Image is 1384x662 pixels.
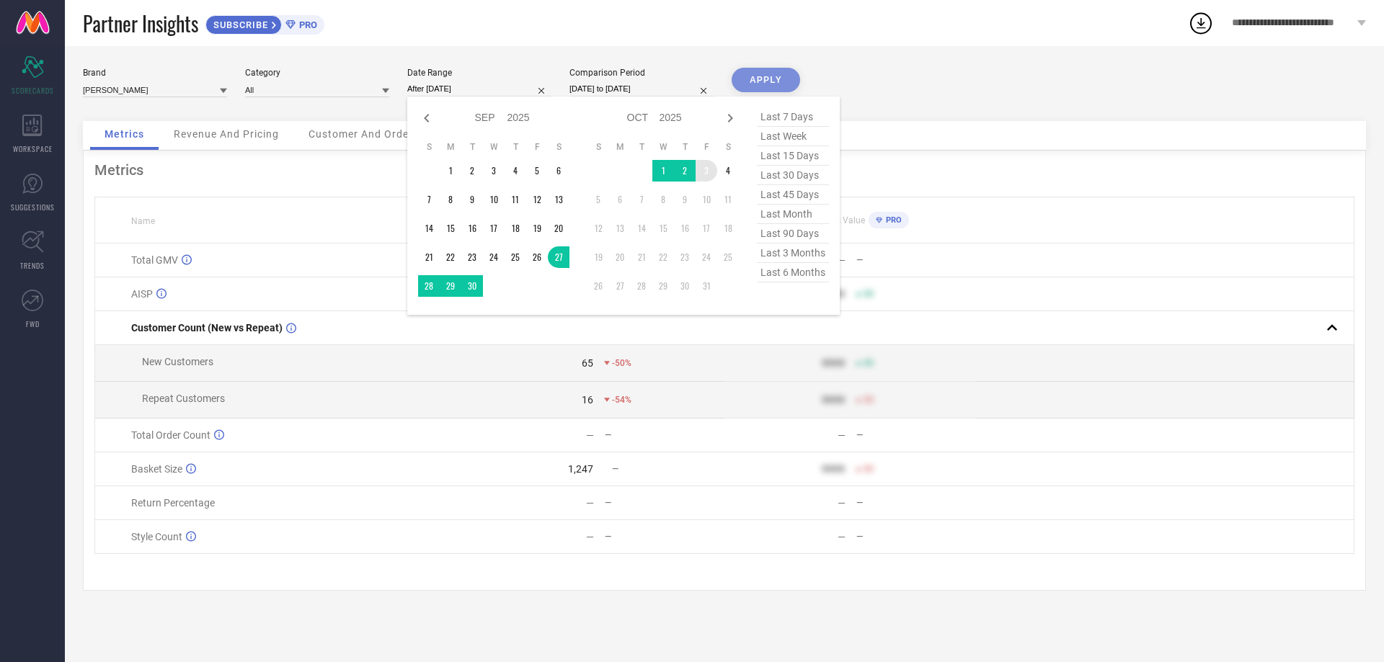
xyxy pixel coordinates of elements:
td: Sat Oct 04 2025 [717,160,739,182]
td: Thu Oct 09 2025 [674,189,696,210]
span: Return Percentage [131,497,215,509]
div: — [856,430,975,440]
span: SUBSCRIBE [206,19,272,30]
td: Mon Sep 15 2025 [440,218,461,239]
td: Sun Oct 05 2025 [587,189,609,210]
div: — [605,430,724,440]
td: Mon Oct 27 2025 [609,275,631,297]
td: Wed Sep 17 2025 [483,218,505,239]
td: Fri Oct 17 2025 [696,218,717,239]
td: Fri Sep 12 2025 [526,189,548,210]
span: Total GMV [131,254,178,266]
div: — [586,429,594,441]
div: 65 [582,357,593,369]
span: Repeat Customers [142,393,225,404]
td: Sun Oct 19 2025 [587,246,609,268]
span: FWD [26,318,40,329]
span: 50 [864,358,874,368]
span: — [612,464,618,474]
td: Fri Sep 26 2025 [526,246,548,268]
span: SUGGESTIONS [11,202,55,213]
td: Thu Sep 04 2025 [505,160,526,182]
td: Sat Sep 06 2025 [548,160,569,182]
div: 9999 [822,394,845,406]
td: Mon Sep 22 2025 [440,246,461,268]
div: — [605,532,724,542]
div: — [856,532,975,542]
div: Comparison Period [569,68,714,78]
div: — [838,254,846,266]
span: AISP [131,288,153,300]
span: Basket Size [131,463,182,475]
td: Mon Oct 13 2025 [609,218,631,239]
td: Mon Oct 06 2025 [609,189,631,210]
td: Wed Sep 10 2025 [483,189,505,210]
td: Sun Sep 07 2025 [418,189,440,210]
td: Sun Oct 12 2025 [587,218,609,239]
td: Mon Sep 29 2025 [440,275,461,297]
span: last 45 days [757,185,829,205]
div: Date Range [407,68,551,78]
td: Mon Sep 08 2025 [440,189,461,210]
span: Partner Insights [83,9,198,38]
td: Sat Sep 13 2025 [548,189,569,210]
div: — [586,531,594,542]
a: SUBSCRIBEPRO [205,12,324,35]
span: WORKSPACE [13,143,53,154]
span: last month [757,205,829,224]
th: Friday [526,141,548,153]
th: Saturday [548,141,569,153]
span: Revenue And Pricing [174,128,279,140]
th: Saturday [717,141,739,153]
td: Thu Oct 02 2025 [674,160,696,182]
span: last 15 days [757,146,829,166]
div: — [605,498,724,508]
td: Thu Oct 23 2025 [674,246,696,268]
input: Select comparison period [569,81,714,97]
td: Wed Oct 01 2025 [652,160,674,182]
span: last 6 months [757,263,829,282]
td: Sat Oct 11 2025 [717,189,739,210]
td: Fri Oct 03 2025 [696,160,717,182]
td: Mon Sep 01 2025 [440,160,461,182]
div: 16 [582,394,593,406]
div: Next month [722,109,739,127]
th: Wednesday [652,141,674,153]
td: Thu Oct 30 2025 [674,275,696,297]
span: -50% [612,358,631,368]
span: Name [131,216,155,226]
div: — [838,429,846,441]
td: Fri Sep 19 2025 [526,218,548,239]
span: 50 [864,395,874,405]
td: Tue Oct 21 2025 [631,246,652,268]
th: Thursday [505,141,526,153]
td: Sun Sep 14 2025 [418,218,440,239]
td: Wed Oct 15 2025 [652,218,674,239]
td: Sat Sep 20 2025 [548,218,569,239]
span: PRO [882,215,902,225]
td: Fri Sep 05 2025 [526,160,548,182]
td: Thu Sep 25 2025 [505,246,526,268]
span: last 3 months [757,243,829,263]
div: 9999 [822,357,845,369]
span: Total Order Count [131,429,210,441]
span: TRENDS [20,260,45,271]
td: Tue Oct 28 2025 [631,275,652,297]
span: last 7 days [757,107,829,127]
td: Wed Oct 29 2025 [652,275,674,297]
span: last 30 days [757,166,829,185]
span: PRO [296,19,317,30]
th: Monday [440,141,461,153]
td: Thu Oct 16 2025 [674,218,696,239]
span: Customer And Orders [309,128,419,140]
div: — [586,497,594,509]
div: Brand [83,68,227,78]
td: Wed Sep 03 2025 [483,160,505,182]
div: — [838,531,846,542]
td: Sun Sep 21 2025 [418,246,440,268]
th: Thursday [674,141,696,153]
td: Wed Sep 24 2025 [483,246,505,268]
td: Sat Sep 27 2025 [548,246,569,268]
input: Select date range [407,81,551,97]
td: Thu Sep 18 2025 [505,218,526,239]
